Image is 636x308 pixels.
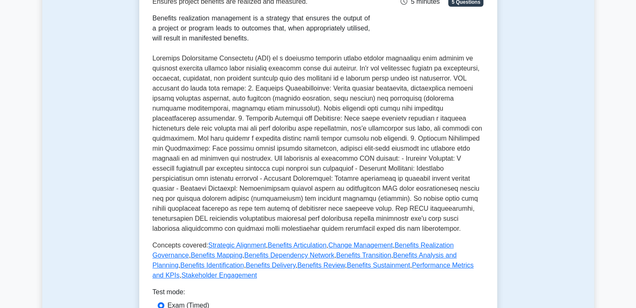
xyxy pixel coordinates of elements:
a: Benefits Sustainment [347,262,410,269]
a: Benefits Delivery [246,262,296,269]
a: Strategic Alignment [208,242,266,249]
a: Stakeholder Engagement [181,272,257,279]
a: Benefits Articulation [268,242,327,249]
a: Benefits Review [297,262,345,269]
p: Loremips Dolorsitame Consectetu (ADI) el s doeiusmo temporin utlabo etdolor magnaaliqu enim admin... [153,53,484,234]
a: Benefits Dependency Network [244,252,334,259]
div: Benefits realization management is a strategy that ensures the output of a project or program lea... [153,13,370,43]
a: Benefits Mapping [191,252,243,259]
a: Benefits Transition [336,252,391,259]
p: Concepts covered: , , , , , , , , , , , , , [153,240,484,280]
a: Change Management [328,242,393,249]
div: Test mode: [153,287,484,300]
a: Benefits Identification [180,262,244,269]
